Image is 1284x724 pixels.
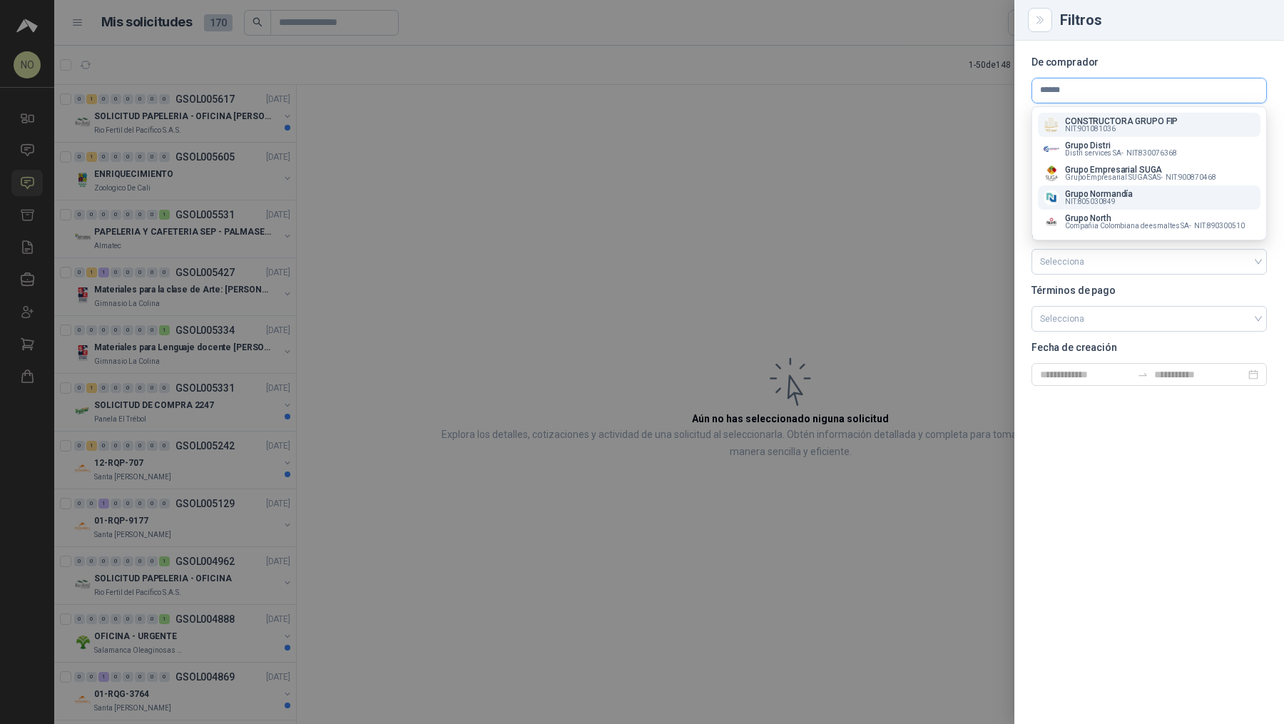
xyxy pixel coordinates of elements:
span: Distri services SA - [1065,150,1123,157]
p: Grupo North [1065,214,1245,223]
button: Company LogoGrupo Empresarial SUGAGrupo Empresarial SUGA SAS-NIT:900870468 [1038,161,1260,185]
span: Grupo Empresarial SUGA SAS - [1065,174,1163,181]
p: CONSTRUCTORA GRUPO FIP [1065,117,1178,126]
button: Company LogoGrupo NormandíaNIT:805030849 [1038,185,1260,210]
p: Términos de pago [1031,286,1267,295]
p: Grupo Normandía [1065,190,1133,198]
p: Grupo Distri [1065,141,1177,150]
img: Company Logo [1044,117,1059,133]
button: Company LogoGrupo NorthCompañia Colombiana de esmaltes SA-NIT:890300510 [1038,210,1260,234]
span: NIT : 830076368 [1126,150,1177,157]
img: Company Logo [1044,190,1059,205]
span: swap-right [1137,369,1148,380]
img: Company Logo [1044,214,1059,230]
span: NIT : 890300510 [1194,223,1245,230]
span: to [1137,369,1148,380]
img: Company Logo [1044,141,1059,157]
span: NIT : 901081036 [1065,126,1116,133]
span: NIT : 900870468 [1166,174,1216,181]
p: Grupo Empresarial SUGA [1065,165,1216,174]
p: Fecha de creación [1031,343,1267,352]
button: Company LogoGrupo DistriDistri services SA-NIT:830076368 [1038,137,1260,161]
div: Filtros [1060,13,1267,27]
p: De comprador [1031,58,1267,66]
button: Company LogoCONSTRUCTORA GRUPO FIPNIT:901081036 [1038,113,1260,137]
button: Close [1031,11,1049,29]
img: Company Logo [1044,165,1059,181]
span: NIT : 805030849 [1065,198,1116,205]
span: Compañia Colombiana de esmaltes SA - [1065,223,1191,230]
